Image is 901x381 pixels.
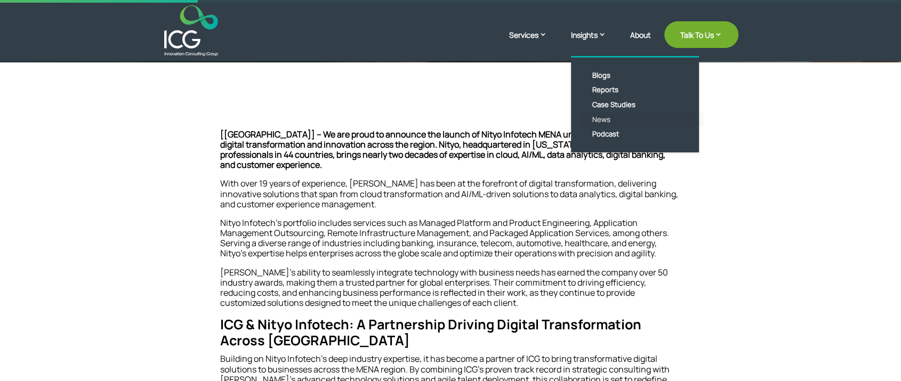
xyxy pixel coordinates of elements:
[220,128,676,171] span: [[GEOGRAPHIC_DATA]] – We are proud to announce the launch of Nityo Infotech MENA under ICG’S umbr...
[723,266,901,381] iframe: Chat Widget
[664,21,738,48] a: Talk To Us
[220,217,669,260] span: Nityo Infotech’s portfolio includes services such as Managed Platform and Product Engineering, Ap...
[582,83,704,98] a: Reports
[582,98,704,112] a: Case Studies
[220,177,678,209] span: With over 19 years of experience, [PERSON_NAME] has been at the forefront of digital transformati...
[509,29,558,56] a: Services
[571,29,617,56] a: Insights
[582,112,704,127] a: News
[118,63,180,70] div: Keywords by Traffic
[220,266,668,309] span: [PERSON_NAME]’s ability to seamlessly integrate technology with business needs has earned the com...
[582,68,704,83] a: Blogs
[220,315,641,350] span: ICG & Nityo Infotech: A Partnership Driving Digital Transformation Across [GEOGRAPHIC_DATA]
[582,127,704,142] a: Podcast
[630,31,651,56] a: About
[164,5,218,56] img: ICG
